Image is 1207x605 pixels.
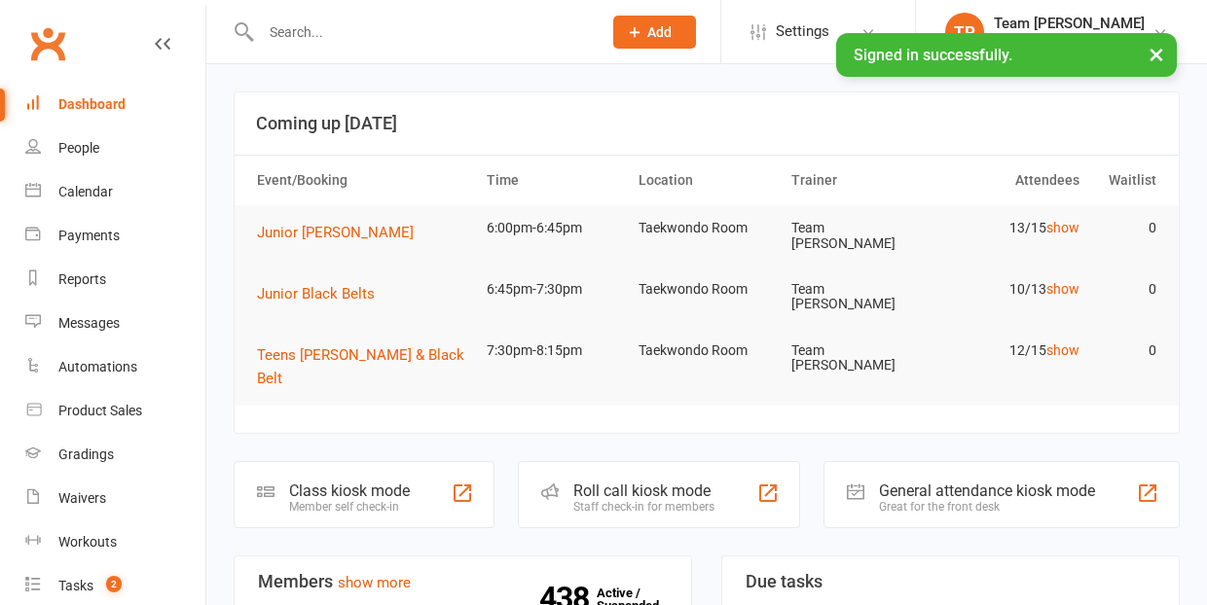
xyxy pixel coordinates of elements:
[25,258,205,302] a: Reports
[478,267,631,312] td: 6:45pm-7:30pm
[58,140,99,156] div: People
[630,267,783,312] td: Taekwondo Room
[257,343,469,390] button: Teens [PERSON_NAME] & Black Belt
[935,205,1088,251] td: 13/15
[994,15,1145,32] div: Team [PERSON_NAME]
[776,10,829,53] span: Settings
[573,481,714,500] div: Roll call kiosk mode
[783,156,935,205] th: Trainer
[25,214,205,258] a: Payments
[25,345,205,389] a: Automations
[630,205,783,251] td: Taekwondo Room
[783,205,935,267] td: Team [PERSON_NAME]
[257,282,388,305] button: Junior Black Belts
[58,578,93,593] div: Tasks
[1046,220,1079,235] a: show
[746,572,1155,591] h3: Due tasks
[945,13,984,52] div: TP
[935,156,1088,205] th: Attendees
[58,403,142,418] div: Product Sales
[58,490,106,506] div: Waivers
[1046,281,1079,297] a: show
[248,156,478,205] th: Event/Booking
[613,16,696,49] button: Add
[783,328,935,389] td: Team [PERSON_NAME]
[58,315,120,331] div: Messages
[106,576,122,592] span: 2
[630,156,783,205] th: Location
[256,114,1157,133] h3: Coming up [DATE]
[994,32,1145,50] div: Team [PERSON_NAME]
[1088,205,1164,251] td: 0
[879,500,1095,514] div: Great for the front desk
[1088,267,1164,312] td: 0
[257,221,427,244] button: Junior [PERSON_NAME]
[255,18,588,46] input: Search...
[1088,328,1164,374] td: 0
[630,328,783,374] td: Taekwondo Room
[58,228,120,243] div: Payments
[58,359,137,374] div: Automations
[1139,33,1174,75] button: ×
[58,446,114,462] div: Gradings
[58,96,126,112] div: Dashboard
[23,19,72,68] a: Clubworx
[25,126,205,170] a: People
[573,500,714,514] div: Staff check-in for members
[257,346,464,387] span: Teens [PERSON_NAME] & Black Belt
[258,572,668,591] h3: Members
[879,481,1095,500] div: General attendance kiosk mode
[25,170,205,214] a: Calendar
[25,520,205,564] a: Workouts
[854,46,1012,64] span: Signed in successfully.
[257,285,375,302] span: Junior Black Belts
[58,271,106,287] div: Reports
[478,156,631,205] th: Time
[1046,342,1079,358] a: show
[289,481,410,500] div: Class kiosk mode
[25,477,205,520] a: Waivers
[478,328,631,374] td: 7:30pm-8:15pm
[935,328,1088,374] td: 12/15
[25,389,205,433] a: Product Sales
[58,184,113,199] div: Calendar
[25,433,205,477] a: Gradings
[783,267,935,328] td: Team [PERSON_NAME]
[257,224,414,241] span: Junior [PERSON_NAME]
[58,534,117,550] div: Workouts
[935,267,1088,312] td: 10/13
[647,24,672,40] span: Add
[25,83,205,126] a: Dashboard
[478,205,631,251] td: 6:00pm-6:45pm
[338,574,411,591] a: show more
[25,302,205,345] a: Messages
[289,500,410,514] div: Member self check-in
[1088,156,1164,205] th: Waitlist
